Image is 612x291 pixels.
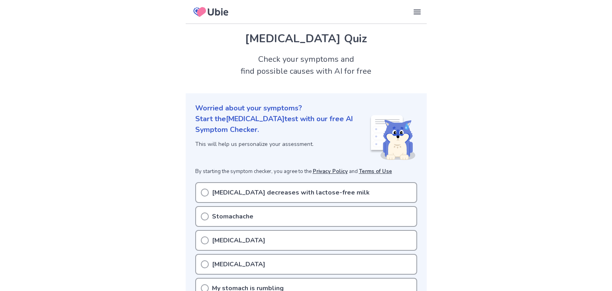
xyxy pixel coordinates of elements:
img: Shiba [369,115,416,160]
p: This will help us personalize your assessment. [195,140,369,148]
h2: Check your symptoms and find possible causes with AI for free [186,53,427,77]
p: By starting the symptom checker, you agree to the and [195,168,417,176]
p: Start the [MEDICAL_DATA] test with our free AI Symptom Checker. [195,114,369,135]
h1: [MEDICAL_DATA] Quiz [195,30,417,47]
a: Terms of Use [359,168,392,175]
p: [MEDICAL_DATA] decreases with lactose-free milk [212,188,370,197]
p: Stomachache [212,212,253,221]
a: Privacy Policy [313,168,348,175]
p: [MEDICAL_DATA] [212,236,265,245]
p: [MEDICAL_DATA] [212,260,265,269]
p: Worried about your symptoms? [195,103,417,114]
